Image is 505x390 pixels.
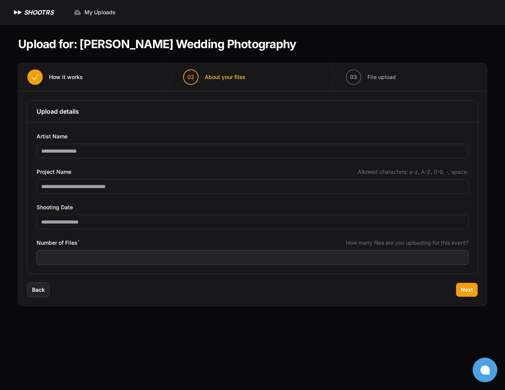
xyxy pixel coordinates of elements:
span: My Uploads [84,8,116,16]
span: How it works [49,73,83,81]
h1: SHOOTRS [24,8,54,17]
h1: Upload for: [PERSON_NAME] Wedding Photography [18,37,296,51]
button: Open chat window [473,358,497,382]
span: About your files [205,73,246,81]
span: How many files are you uploading for this event? [346,239,468,247]
span: Project Name [37,167,71,177]
button: 03 File upload [337,63,405,91]
h3: Upload details [37,107,468,116]
button: How it works [18,63,92,91]
button: 02 About your files [174,63,255,91]
span: Number of Files [37,238,79,247]
span: Shooting Date [37,203,73,212]
button: Next [456,283,478,297]
span: Artist Name [37,132,67,141]
span: 02 [187,73,194,81]
a: My Uploads [69,5,120,19]
img: SHOOTRS [12,8,24,17]
span: Back [32,286,45,294]
span: Allowed characters: a-z, A-Z, 0-9, -, space. [358,168,468,176]
span: Next [461,286,473,294]
button: Back [27,283,49,297]
span: 03 [350,73,357,81]
a: SHOOTRS SHOOTRS [12,8,54,17]
span: File upload [367,73,396,81]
